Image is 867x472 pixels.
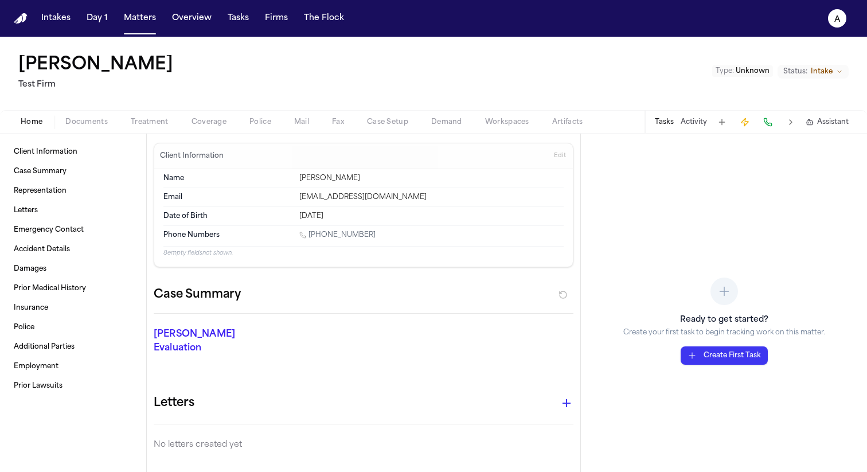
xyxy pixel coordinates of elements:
[119,8,161,29] button: Matters
[163,174,292,183] dt: Name
[681,346,768,365] button: Create First Task
[9,357,137,376] a: Employment
[485,118,529,127] span: Workspaces
[163,212,292,221] dt: Date of Birth
[299,193,564,202] div: [EMAIL_ADDRESS][DOMAIN_NAME]
[9,143,137,161] a: Client Information
[14,13,28,24] img: Finch Logo
[760,114,776,130] button: Make a Call
[9,318,137,337] a: Police
[736,68,770,75] span: Unknown
[154,394,194,412] h1: Letters
[714,114,730,130] button: Add Task
[367,118,408,127] span: Case Setup
[249,118,271,127] span: Police
[9,240,137,259] a: Accident Details
[299,174,564,183] div: [PERSON_NAME]
[154,327,284,355] p: [PERSON_NAME] Evaluation
[154,286,241,304] h2: Case Summary
[552,118,583,127] span: Artifacts
[294,118,309,127] span: Mail
[9,338,137,356] a: Additional Parties
[817,118,849,127] span: Assistant
[167,8,216,29] button: Overview
[154,438,573,452] p: No letters created yet
[299,231,376,240] a: Call 1 (571) 643-1690
[712,65,773,77] button: Edit Type: Unknown
[9,182,137,200] a: Representation
[163,193,292,202] dt: Email
[9,260,137,278] a: Damages
[623,328,825,337] p: Create your first task to begin tracking work on this matter.
[783,67,807,76] span: Status:
[18,55,173,76] button: Edit matter name
[655,118,674,127] button: Tasks
[37,8,75,29] button: Intakes
[811,67,833,76] span: Intake
[737,114,753,130] button: Create Immediate Task
[65,118,108,127] span: Documents
[18,55,173,76] h1: [PERSON_NAME]
[21,118,42,127] span: Home
[223,8,253,29] button: Tasks
[550,147,569,165] button: Edit
[260,8,292,29] button: Firms
[299,212,564,221] div: [DATE]
[18,78,178,92] h2: Test Firm
[163,231,220,240] span: Phone Numbers
[9,221,137,239] a: Emergency Contact
[131,118,169,127] span: Treatment
[9,201,137,220] a: Letters
[9,377,137,395] a: Prior Lawsuits
[431,118,462,127] span: Demand
[163,249,564,258] p: 8 empty fields not shown.
[82,8,112,29] button: Day 1
[716,68,734,75] span: Type :
[14,13,28,24] a: Home
[192,118,226,127] span: Coverage
[9,299,137,317] a: Insurance
[9,162,137,181] a: Case Summary
[9,279,137,298] a: Prior Medical History
[158,151,226,161] h3: Client Information
[332,118,344,127] span: Fax
[623,314,825,326] h3: Ready to get started?
[806,118,849,127] button: Assistant
[299,8,349,29] button: The Flock
[681,118,707,127] button: Activity
[554,152,566,160] span: Edit
[778,65,849,79] button: Change status from Intake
